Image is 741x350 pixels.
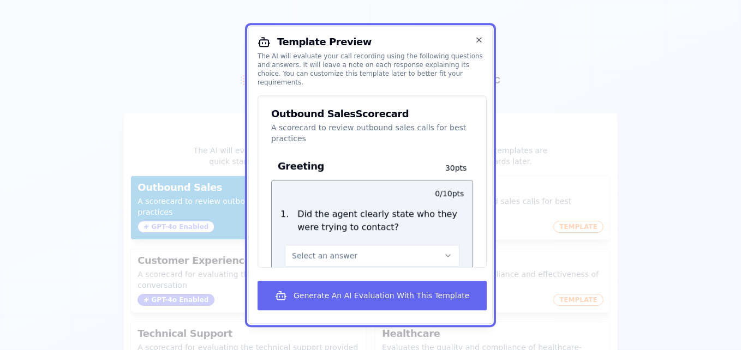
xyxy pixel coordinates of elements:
p: A scorecard to review outbound sales calls for best practices [271,122,473,144]
p: 0 / 10 pts [435,188,464,199]
p: 30 pts [435,162,467,173]
h3: Greeting [278,159,435,173]
h2: Template Preview [258,35,487,49]
button: Generate An AI Evaluation With This Template [258,281,487,310]
h3: Outbound Sales Scorecard [271,109,409,119]
div: The AI will evaluate your call recording using the following questions and answers. It will leave... [258,52,487,87]
span: Select an answer [292,250,357,261]
p: Did the agent clearly state who they were trying to contact? [297,208,464,234]
p: 1 . [276,208,293,234]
